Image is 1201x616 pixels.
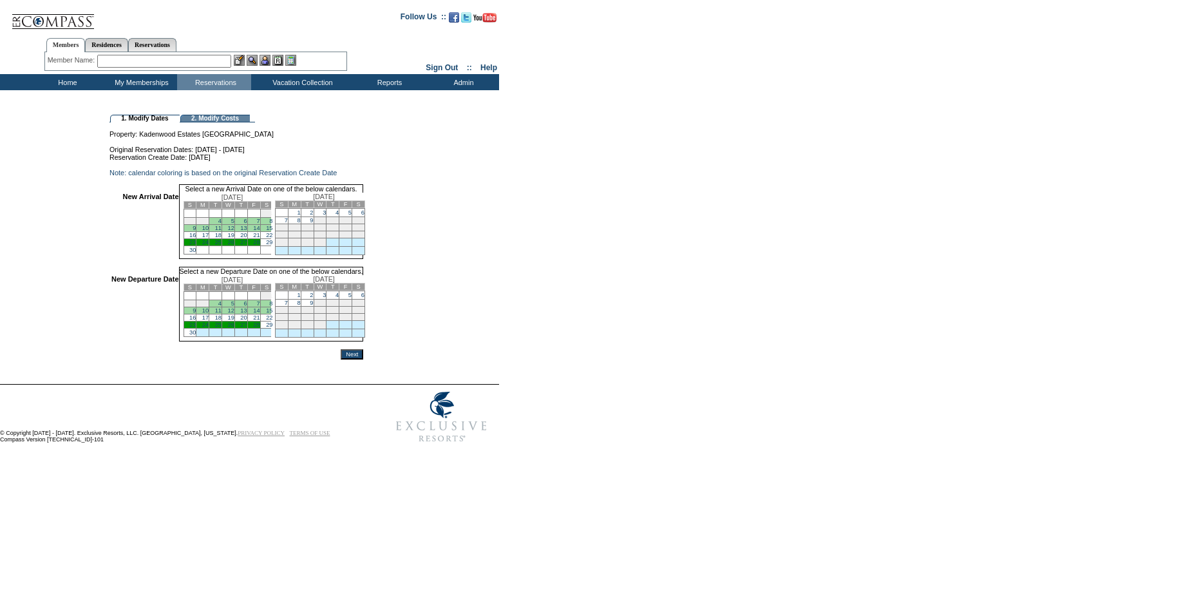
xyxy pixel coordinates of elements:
span: [DATE] [222,193,243,201]
td: M [288,284,301,291]
a: 26 [228,322,234,328]
td: 20 [352,224,365,231]
td: T [301,201,314,208]
a: TERMS OF USE [290,430,330,436]
td: F [339,284,352,291]
a: 15 [266,225,272,231]
a: 17 [202,314,209,321]
a: 11 [215,307,222,314]
td: Vacation Collection [251,74,351,90]
img: Reservations [272,55,283,66]
a: 18 [215,232,222,238]
a: Help [480,63,497,72]
td: Original Reservation Dates: [DATE] - [DATE] [109,138,363,153]
a: 9 [193,307,196,314]
td: T [209,284,222,291]
td: 29 [288,238,301,247]
img: Impersonate [260,55,270,66]
td: 2 [184,218,196,225]
td: S [352,284,365,291]
td: 23 [301,231,314,238]
td: 14 [275,307,288,314]
td: 27 [352,231,365,238]
a: 3 [323,209,326,216]
td: 18 [326,224,339,231]
a: 11 [215,225,222,231]
td: New Departure Date [111,275,179,342]
td: New Arrival Date [111,193,179,259]
td: F [247,202,260,209]
a: 22 [266,314,272,321]
a: 9 [193,225,196,231]
td: M [196,284,209,291]
td: S [260,284,273,291]
td: 1 [260,292,273,300]
img: Become our fan on Facebook [449,12,459,23]
td: My Memberships [103,74,177,90]
a: 16 [189,232,196,238]
td: 17 [314,224,326,231]
a: 5 [231,218,234,224]
a: 22 [266,232,272,238]
td: Reservations [177,74,251,90]
a: 19 [228,314,234,321]
td: M [196,202,209,209]
td: W [222,284,235,291]
td: T [326,201,339,208]
td: 15 [288,224,301,231]
td: 30 [301,321,314,329]
a: 8 [269,300,272,307]
td: 25 [326,314,339,321]
a: 21 [253,314,260,321]
td: S [275,284,288,291]
td: 10 [314,217,326,224]
a: 1 [297,292,300,298]
a: Reservations [128,38,176,52]
a: PRIVACY POLICY [238,430,285,436]
td: 24 [314,314,326,321]
td: S [184,202,196,209]
a: 28 [253,322,260,328]
a: 1 [297,209,300,216]
td: Follow Us :: [401,11,446,26]
a: 12 [228,307,234,314]
td: T [301,284,314,291]
a: 12 [228,225,234,231]
a: 23 [189,322,196,328]
td: 11 [326,217,339,224]
td: 26 [339,231,352,238]
a: 13 [240,307,247,314]
td: 16 [301,307,314,314]
a: 4 [218,218,222,224]
a: 7 [285,300,288,306]
td: 28 [275,238,288,247]
a: 5 [348,292,352,298]
a: 24 [202,239,209,245]
td: 22 [288,314,301,321]
a: 14 [253,307,260,314]
img: b_edit.gif [234,55,245,66]
a: 4 [336,292,339,298]
input: Next [341,349,363,360]
td: 13 [352,300,365,307]
td: 2. Modify Costs [180,115,250,122]
td: W [222,202,235,209]
span: [DATE] [313,193,335,200]
a: Become our fan on Facebook [449,16,459,24]
a: 13 [240,225,247,231]
a: 3 [323,292,326,298]
a: 15 [266,307,272,314]
a: 21 [253,232,260,238]
a: 18 [215,314,222,321]
td: 21 [275,231,288,238]
a: 4 [336,209,339,216]
td: S [352,201,365,208]
td: 12 [339,217,352,224]
td: 24 [314,231,326,238]
a: 6 [361,209,364,216]
a: Subscribe to our YouTube Channel [473,16,496,24]
a: 23 [189,239,196,245]
td: Reservation Create Date: [DATE] [109,153,363,161]
td: 19 [339,224,352,231]
td: T [234,284,247,291]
